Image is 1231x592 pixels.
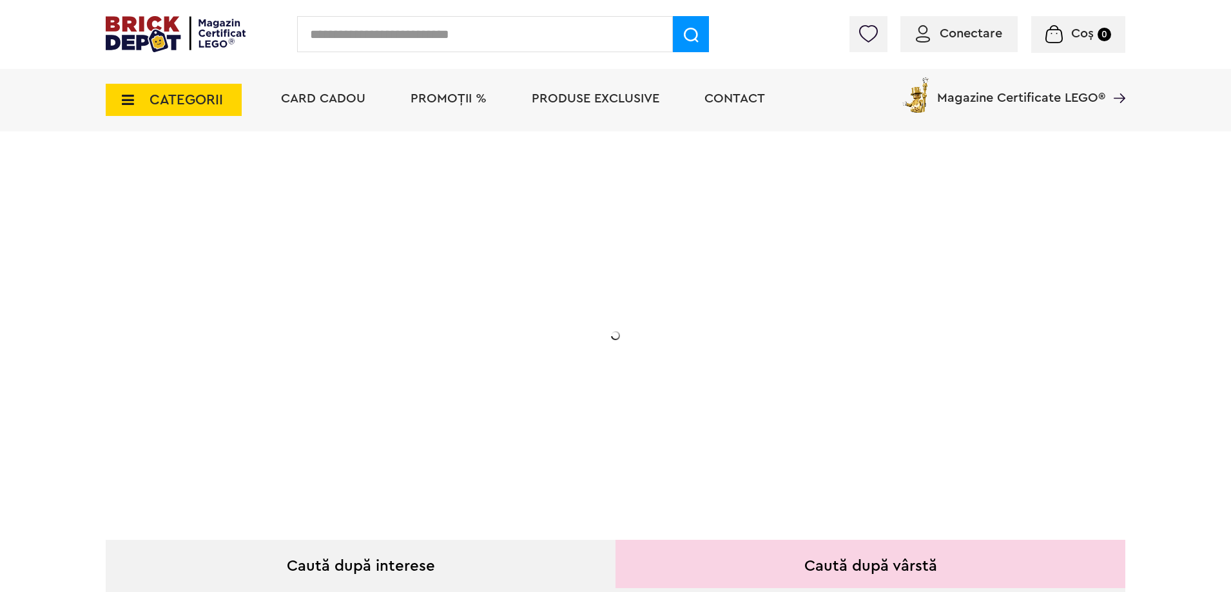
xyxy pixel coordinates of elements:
span: Magazine Certificate LEGO® [937,75,1105,104]
span: Coș [1071,27,1094,40]
a: Card Cadou [281,92,365,105]
a: PROMOȚII % [411,92,487,105]
div: Află detalii [197,402,455,418]
div: Caută după interese [106,540,615,588]
small: 0 [1098,28,1111,41]
h2: Seria de sărbători: Fantomă luminoasă. Promoția este valabilă în perioada [DATE] - [DATE]. [197,319,455,373]
a: Contact [704,92,765,105]
a: Produse exclusive [532,92,659,105]
div: Caută după vârstă [615,540,1125,588]
a: Magazine Certificate LEGO® [1105,75,1125,88]
h1: Cadou VIP 40772 [197,260,455,306]
a: Conectare [916,27,1002,40]
span: CATEGORII [150,93,223,107]
span: Conectare [940,27,1002,40]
